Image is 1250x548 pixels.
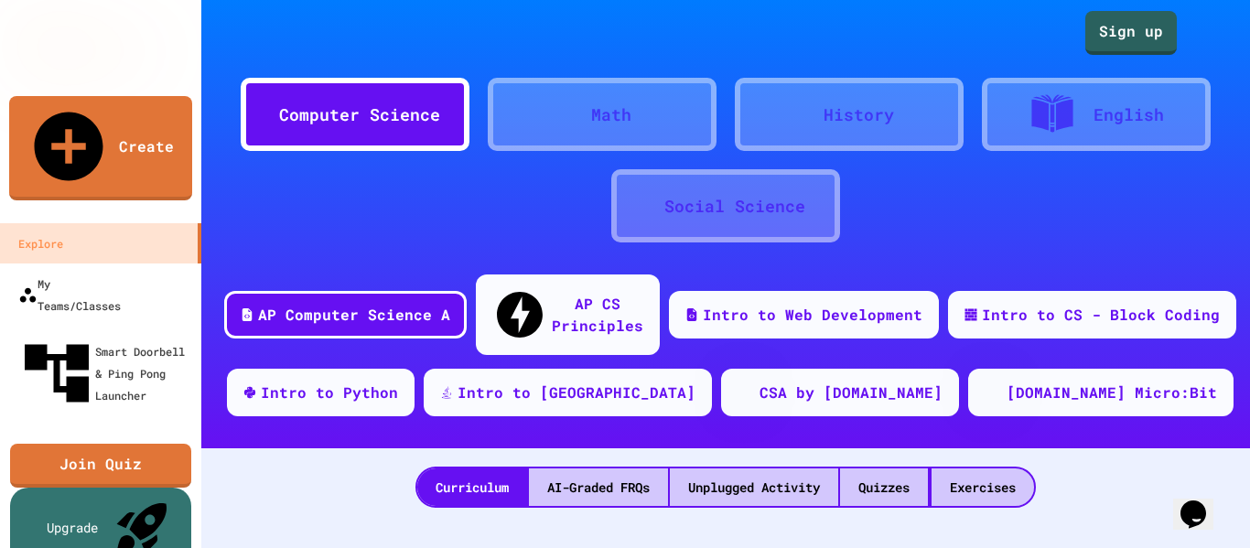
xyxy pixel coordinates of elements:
div: [DOMAIN_NAME] Micro:Bit [1007,381,1217,403]
div: AP Computer Science A [258,304,450,326]
img: CODE_logo_RGB.png [985,386,997,399]
a: Create [9,96,192,200]
iframe: chat widget [1173,475,1232,530]
div: Intro to [GEOGRAPHIC_DATA] [458,381,695,403]
div: Quizzes [840,468,928,506]
div: Exercises [932,468,1034,506]
div: Math [591,102,631,127]
div: English [1094,102,1164,127]
div: My Teams/Classes [18,273,121,317]
a: Sign up [1085,11,1177,55]
div: Unplugged Activity [670,468,838,506]
div: AP CS Principles [552,293,643,337]
div: Explore [18,232,63,254]
div: Intro to Web Development [703,304,922,326]
div: Smart Doorbell & Ping Pong Launcher [18,335,194,412]
a: Join Quiz [10,444,191,488]
div: History [824,102,894,127]
img: CODE_logo_RGB.png [738,386,750,399]
div: CSA by [DOMAIN_NAME] [760,381,943,403]
div: Intro to Python [261,381,398,403]
div: Upgrade [47,518,98,537]
div: Curriculum [417,468,527,506]
img: logo-orange.svg [18,18,183,66]
div: Computer Science [279,102,440,127]
div: Social Science [664,194,805,219]
div: Intro to CS - Block Coding [982,304,1220,326]
div: AI-Graded FRQs [529,468,668,506]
